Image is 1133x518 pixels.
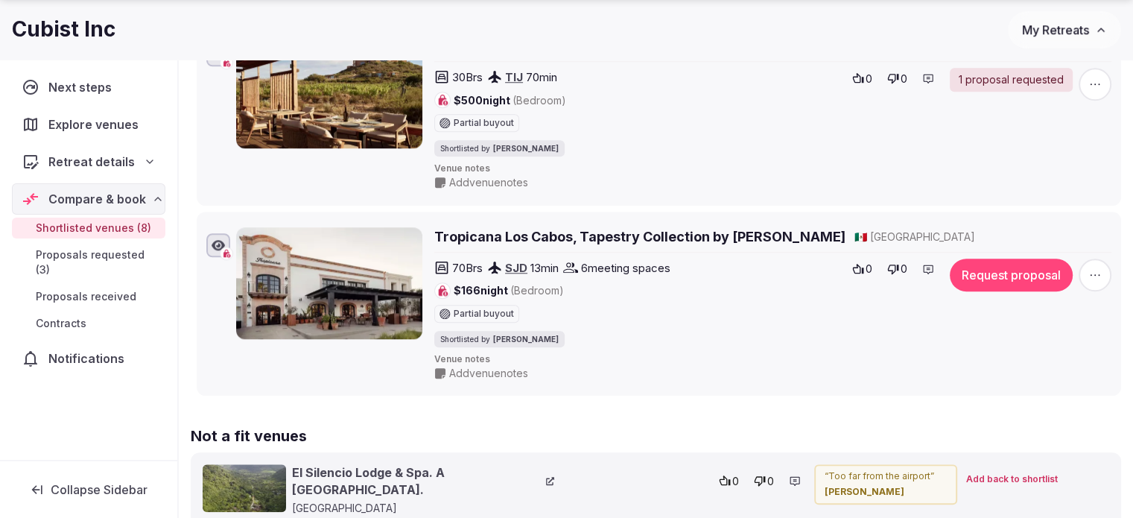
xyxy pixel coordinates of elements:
[505,70,523,84] a: TIJ
[883,68,912,89] button: 0
[36,247,159,277] span: Proposals requested (3)
[48,78,118,96] span: Next steps
[581,260,670,276] span: 6 meeting spaces
[454,309,514,318] span: Partial buyout
[883,259,912,279] button: 0
[825,486,947,499] cite: [PERSON_NAME]
[203,464,286,512] img: El Silencio Lodge & Spa. A Relais & Chateaux Hotel. cover photo
[434,353,1111,366] span: Venue notes
[454,119,514,127] span: Partial buyout
[848,259,877,279] button: 0
[1008,11,1121,48] button: My Retreats
[36,221,151,236] span: Shortlisted venues (8)
[714,470,743,491] button: 0
[848,68,877,89] button: 0
[452,260,483,276] span: 70 Brs
[505,261,527,275] a: SJD
[36,289,136,304] span: Proposals received
[434,227,845,246] a: Tropicana Los Cabos, Tapestry Collection by [PERSON_NAME]
[292,464,554,498] a: El Silencio Lodge & Spa. A [GEOGRAPHIC_DATA].
[236,227,422,339] img: Tropicana Los Cabos, Tapestry Collection by Hilton
[966,473,1058,486] span: Add back to shortlist
[12,109,165,140] a: Explore venues
[526,69,557,85] span: 70 min
[749,470,778,491] button: 0
[434,331,565,347] div: Shortlisted by
[449,175,528,190] span: Add venue notes
[454,283,564,298] span: $166 night
[866,72,872,86] span: 0
[12,218,165,239] a: Shortlisted venues (8)
[901,262,907,277] span: 0
[901,72,907,86] span: 0
[950,259,1073,291] button: Request proposal
[493,334,559,344] span: [PERSON_NAME]
[48,190,146,208] span: Compare & book
[12,72,165,103] a: Next steps
[12,286,165,307] a: Proposals received
[12,313,165,334] a: Contracts
[449,366,528,381] span: Add venue notes
[36,316,86,331] span: Contracts
[12,15,115,44] h1: Cubist Inc
[12,343,165,374] a: Notifications
[434,162,1111,175] span: Venue notes
[452,69,483,85] span: 30 Brs
[950,68,1073,92] a: 1 proposal requested
[866,262,872,277] span: 0
[510,284,564,297] span: (Bedroom)
[530,260,559,276] span: 13 min
[1022,22,1089,37] span: My Retreats
[454,93,566,108] span: $500 night
[48,350,130,367] span: Notifications
[12,244,165,280] a: Proposals requested (3)
[732,474,739,489] span: 0
[236,37,422,148] img: Banyan Tree Veya Valle de Guadalupe
[51,482,147,497] span: Collapse Sidebar
[434,140,565,157] div: Shortlisted by
[292,501,554,516] p: [GEOGRAPHIC_DATA]
[48,116,145,133] span: Explore venues
[191,426,1121,446] h2: Not a fit venues
[48,153,135,171] span: Retreat details
[12,473,165,506] button: Collapse Sidebar
[870,230,975,244] span: [GEOGRAPHIC_DATA]
[854,230,867,244] button: 🇲🇽
[767,474,774,489] span: 0
[825,470,947,483] p: “ Too far from the airport ”
[854,230,867,243] span: 🇲🇽
[493,143,559,154] span: [PERSON_NAME]
[512,94,566,107] span: (Bedroom)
